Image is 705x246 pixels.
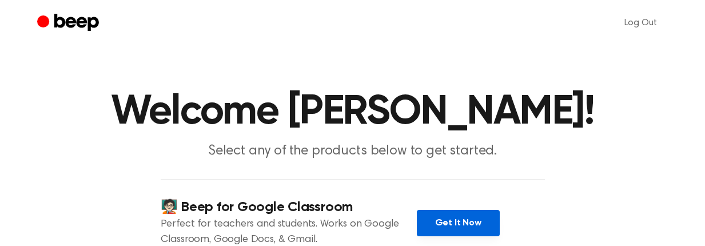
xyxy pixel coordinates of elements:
a: Log Out [613,9,668,37]
h1: Welcome [PERSON_NAME]! [60,92,646,133]
h4: 🧑🏻‍🏫 Beep for Google Classroom [161,198,417,217]
a: Get It Now [417,210,500,236]
p: Select any of the products below to get started. [133,142,572,161]
a: Beep [37,12,102,34]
